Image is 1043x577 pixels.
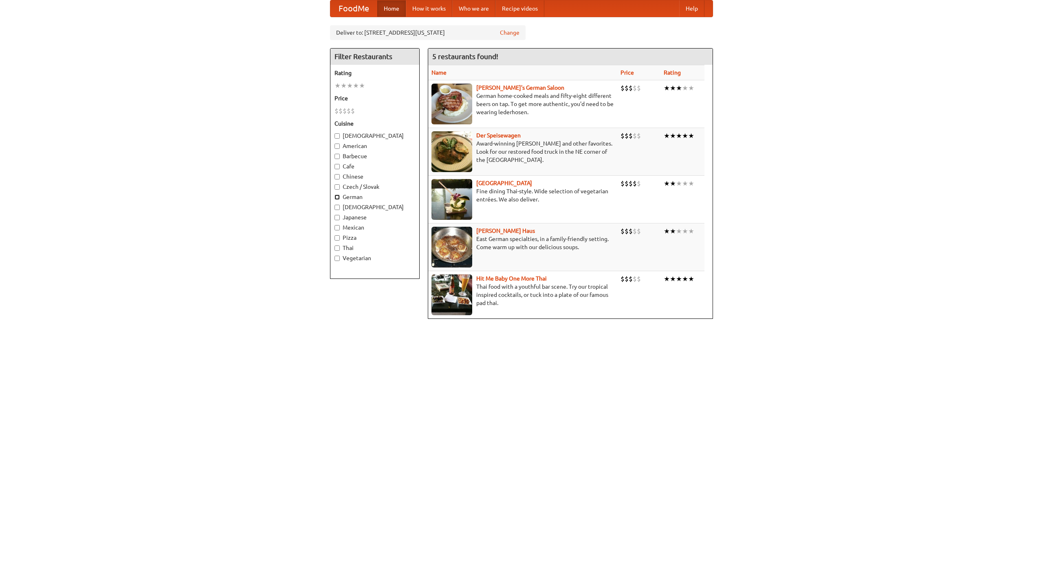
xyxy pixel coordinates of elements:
li: $ [334,106,339,115]
li: $ [637,227,641,236]
li: ★ [664,274,670,283]
input: Mexican [334,225,340,230]
li: ★ [676,179,682,188]
li: ★ [334,81,341,90]
li: ★ [682,179,688,188]
li: $ [347,106,351,115]
li: $ [625,84,629,93]
label: Barbecue [334,152,415,160]
li: $ [621,131,625,140]
li: $ [621,227,625,236]
li: ★ [664,84,670,93]
li: $ [633,179,637,188]
input: Pizza [334,235,340,241]
li: ★ [670,274,676,283]
img: satay.jpg [431,179,472,220]
li: $ [621,274,625,283]
p: Award-winning [PERSON_NAME] and other favorites. Look for our restored food truck in the NE corne... [431,139,614,164]
ng-pluralize: 5 restaurants found! [432,53,498,60]
p: Fine dining Thai-style. Wide selection of vegetarian entrées. We also deliver. [431,187,614,203]
a: [GEOGRAPHIC_DATA] [476,180,532,186]
li: ★ [688,84,694,93]
li: $ [343,106,347,115]
li: ★ [688,179,694,188]
img: speisewagen.jpg [431,131,472,172]
label: Vegetarian [334,254,415,262]
li: $ [637,131,641,140]
li: $ [629,131,633,140]
div: Deliver to: [STREET_ADDRESS][US_STATE] [330,25,526,40]
li: $ [621,84,625,93]
img: kohlhaus.jpg [431,227,472,267]
label: German [334,193,415,201]
li: ★ [670,227,676,236]
img: babythai.jpg [431,274,472,315]
li: ★ [670,179,676,188]
a: Der Speisewagen [476,132,521,139]
li: $ [629,274,633,283]
p: Thai food with a youthful bar scene. Try our tropical inspired cocktails, or tuck into a plate of... [431,283,614,307]
a: Change [500,29,519,37]
a: [PERSON_NAME]'s German Saloon [476,84,564,91]
li: ★ [682,84,688,93]
h5: Cuisine [334,119,415,128]
a: Who we are [452,0,495,17]
li: ★ [688,274,694,283]
li: ★ [353,81,359,90]
li: $ [351,106,355,115]
li: $ [625,179,629,188]
input: American [334,144,340,149]
input: Cafe [334,164,340,169]
li: ★ [670,84,676,93]
a: Rating [664,69,681,76]
li: $ [633,84,637,93]
li: ★ [682,227,688,236]
li: ★ [676,227,682,236]
a: FoodMe [330,0,377,17]
a: [PERSON_NAME] Haus [476,228,535,234]
a: Home [377,0,406,17]
label: [DEMOGRAPHIC_DATA] [334,203,415,211]
label: Chinese [334,172,415,181]
li: $ [339,106,343,115]
input: [DEMOGRAPHIC_DATA] [334,133,340,139]
li: $ [625,274,629,283]
label: Mexican [334,223,415,232]
li: ★ [682,131,688,140]
li: $ [633,131,637,140]
li: $ [629,179,633,188]
input: Japanese [334,215,340,220]
li: ★ [682,274,688,283]
input: Chinese [334,174,340,179]
li: $ [625,227,629,236]
label: Thai [334,244,415,252]
a: How it works [406,0,452,17]
li: ★ [341,81,347,90]
li: ★ [347,81,353,90]
label: Cafe [334,162,415,170]
li: $ [629,227,633,236]
input: Barbecue [334,154,340,159]
img: esthers.jpg [431,84,472,124]
li: ★ [688,227,694,236]
label: Pizza [334,234,415,242]
li: ★ [676,274,682,283]
li: ★ [664,179,670,188]
li: $ [633,227,637,236]
h5: Rating [334,69,415,77]
input: [DEMOGRAPHIC_DATA] [334,205,340,210]
p: East German specialties, in a family-friendly setting. Come warm up with our delicious soups. [431,235,614,251]
li: $ [621,179,625,188]
li: ★ [359,81,365,90]
input: German [334,195,340,200]
li: ★ [670,131,676,140]
li: $ [637,179,641,188]
li: $ [637,84,641,93]
label: Japanese [334,213,415,221]
label: [DEMOGRAPHIC_DATA] [334,132,415,140]
a: Hit Me Baby One More Thai [476,275,547,282]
